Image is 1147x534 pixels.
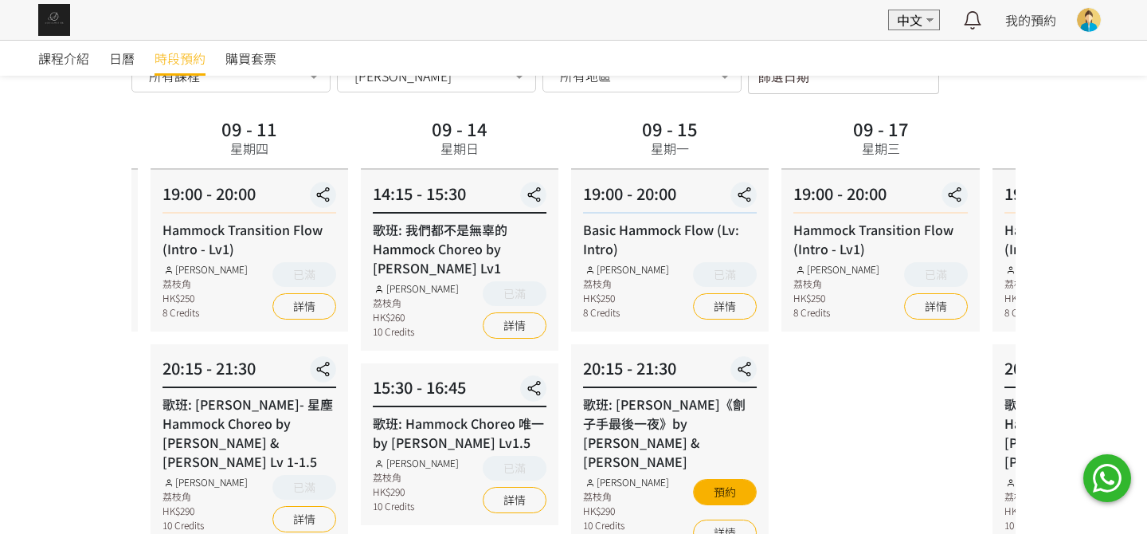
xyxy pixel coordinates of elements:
[693,479,757,505] button: 預約
[440,139,479,158] div: 星期日
[162,220,336,258] div: Hammock Transition Flow (Intro - Lv1)
[162,277,249,291] div: 荔枝角
[693,262,757,287] button: 已滿
[583,518,669,532] div: 10 Credits
[583,489,669,504] div: 荔枝角
[272,262,336,287] button: 已滿
[162,475,249,489] div: [PERSON_NAME]
[862,139,900,158] div: 星期三
[1004,291,1090,305] div: HK$250
[904,262,968,287] button: 已滿
[38,41,89,76] a: 課程介紹
[272,506,336,532] a: 詳情
[373,485,459,499] div: HK$290
[225,41,276,76] a: 購買套票
[162,518,249,532] div: 10 Credits
[1004,277,1090,291] div: 荔枝角
[583,277,669,291] div: 荔枝角
[793,262,879,277] div: [PERSON_NAME]
[583,182,757,214] div: 19:00 - 20:00
[38,49,89,68] span: 課程介紹
[583,291,669,305] div: HK$250
[373,324,459,339] div: 10 Credits
[373,456,459,470] div: [PERSON_NAME]
[373,470,459,485] div: 荔枝角
[162,182,336,214] div: 19:00 - 20:00
[651,139,689,158] div: 星期一
[149,68,200,84] span: 所有課程
[1004,518,1090,532] div: 10 Credits
[583,475,669,489] div: [PERSON_NAME]
[583,395,757,471] div: 歌班: [PERSON_NAME]《劊子手最後一夜》by [PERSON_NAME] & [PERSON_NAME]
[483,281,546,306] button: 已滿
[793,182,967,214] div: 19:00 - 20:00
[373,220,546,277] div: 歌班: 我們都不是無辜的 Hammock Choreo by [PERSON_NAME] Lv1
[560,68,611,84] span: 所有地區
[432,120,487,137] div: 09 - 14
[373,296,459,310] div: 荔枝角
[373,182,546,214] div: 14:15 - 15:30
[155,41,206,76] a: 時段預約
[583,220,757,258] div: Basic Hammock Flow (Lv: Intro)
[162,305,249,320] div: 8 Credits
[693,293,757,320] a: 詳情
[373,281,459,296] div: [PERSON_NAME]
[162,395,336,471] div: 歌班: [PERSON_NAME]- 星塵 Hammock Choreo by [PERSON_NAME] & [PERSON_NAME] Lv 1-1.5
[793,305,879,320] div: 8 Credits
[583,262,669,277] div: [PERSON_NAME]
[373,375,546,407] div: 15:30 - 16:45
[1004,475,1090,489] div: [PERSON_NAME]
[225,49,276,68] span: 購買套票
[109,41,135,76] a: 日曆
[583,356,757,388] div: 20:15 - 21:30
[354,68,452,84] span: [PERSON_NAME]
[1004,489,1090,504] div: 荔枝角
[109,49,135,68] span: 日曆
[853,120,909,137] div: 09 - 17
[230,139,268,158] div: 星期四
[155,49,206,68] span: 時段預約
[1004,262,1090,277] div: [PERSON_NAME]
[793,220,967,258] div: Hammock Transition Flow (Intro - Lv1)
[373,414,546,452] div: 歌班: Hammock Choreo 唯一 by [PERSON_NAME] Lv1.5
[373,499,459,513] div: 10 Credits
[904,293,968,320] a: 詳情
[1004,504,1090,518] div: HK$290
[162,489,249,504] div: 荔枝角
[38,4,70,36] img: img_61c0148bb0266
[272,293,336,320] a: 詳情
[748,61,939,94] input: 篩選日期
[793,277,879,291] div: 荔枝角
[793,291,879,305] div: HK$250
[162,291,249,305] div: HK$250
[221,120,277,137] div: 09 - 11
[483,456,546,481] button: 已滿
[1005,10,1056,29] a: 我的預約
[373,310,459,324] div: HK$260
[583,504,669,518] div: HK$290
[642,120,698,137] div: 09 - 15
[483,312,546,339] a: 詳情
[583,305,669,320] div: 8 Credits
[162,504,249,518] div: HK$290
[272,475,336,500] button: 已滿
[483,487,546,513] a: 詳情
[162,262,249,277] div: [PERSON_NAME]
[162,356,336,388] div: 20:15 - 21:30
[1004,305,1090,320] div: 8 Credits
